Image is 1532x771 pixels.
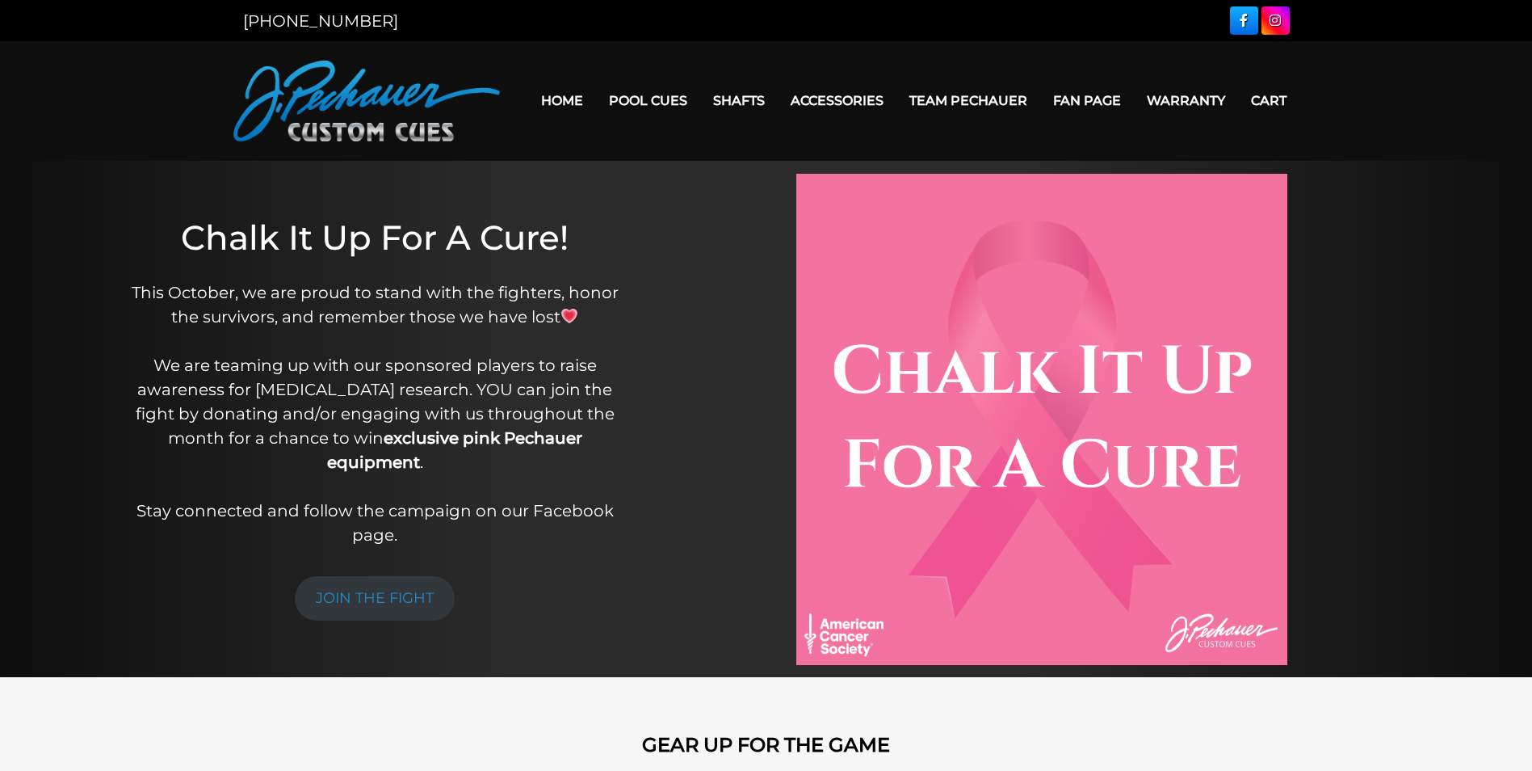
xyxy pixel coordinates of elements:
[561,308,577,324] img: 💗
[642,733,890,756] strong: GEAR UP FOR THE GAME
[896,80,1040,121] a: Team Pechauer
[295,576,455,621] a: JOIN THE FIGHT
[528,80,596,121] a: Home
[1238,80,1299,121] a: Cart
[123,217,627,258] h1: Chalk It Up For A Cure!
[243,11,398,31] a: [PHONE_NUMBER]
[778,80,896,121] a: Accessories
[596,80,700,121] a: Pool Cues
[233,61,500,141] img: Pechauer Custom Cues
[123,280,627,547] p: This October, we are proud to stand with the fighters, honor the survivors, and remember those we...
[700,80,778,121] a: Shafts
[1040,80,1134,121] a: Fan Page
[1134,80,1238,121] a: Warranty
[327,428,582,472] strong: exclusive pink Pechauer equipment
